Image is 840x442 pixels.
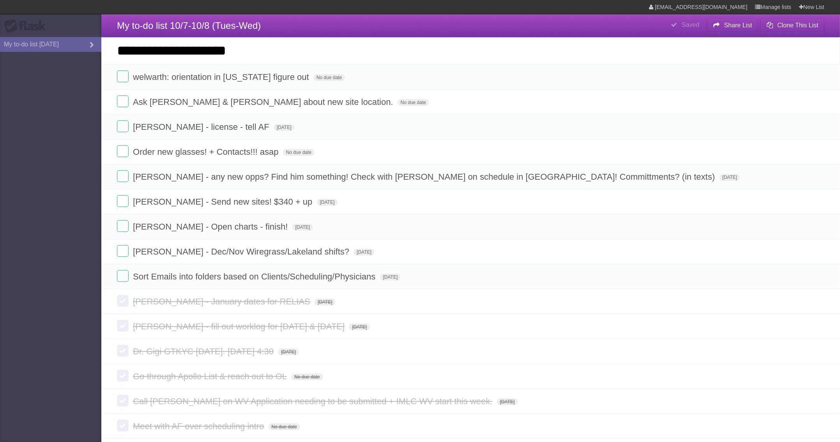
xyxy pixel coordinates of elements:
[760,18,824,32] button: Clone This List
[133,222,290,232] span: [PERSON_NAME] - Open charts - finish!
[117,320,129,332] label: Done
[133,122,271,132] span: [PERSON_NAME] - license - tell AF
[133,371,289,381] span: Go through Apollo List & reach out to OL
[117,270,129,282] label: Done
[682,21,699,28] b: Saved
[274,124,295,131] span: [DATE]
[117,345,129,357] label: Done
[117,71,129,82] label: Done
[497,398,518,405] span: [DATE]
[380,274,401,281] span: [DATE]
[133,272,377,281] span: Sort Emails into folders based on Clients/Scheduling/Physicians
[117,120,129,132] label: Done
[133,322,347,331] span: [PERSON_NAME] - fill out worklog for [DATE] & [DATE]
[720,174,741,181] span: [DATE]
[278,348,299,355] span: [DATE]
[117,420,129,431] label: Done
[117,370,129,382] label: Done
[133,247,351,256] span: [PERSON_NAME] - Dec/Nov Wiregrass/Lakeland shifts?
[292,224,313,231] span: [DATE]
[133,347,276,356] span: Dr. Gigi GTKYC [DATE]. [DATE] 4:30
[398,99,429,106] span: No due date
[4,19,51,33] div: Flask
[133,172,717,182] span: [PERSON_NAME] - any new opps? Find him something! Check with [PERSON_NAME] on schedule in [GEOGRA...
[133,147,281,157] span: Order new glasses! + Contacts!!! asap
[133,421,266,431] span: Meet with AF over scheduling intro
[283,149,315,156] span: No due date
[117,245,129,257] label: Done
[117,220,129,232] label: Done
[117,170,129,182] label: Done
[291,373,323,380] span: No due date
[724,22,752,28] b: Share List
[707,18,759,32] button: Share List
[133,396,495,406] span: Call [PERSON_NAME] on WV Application needing to be submitted + IMLC WV start this week.
[117,20,261,31] span: My to-do list 10/7-10/8 (Tues-Wed)
[117,195,129,207] label: Done
[133,197,314,207] span: [PERSON_NAME] - Send new sites! $340 + up
[349,324,370,331] span: [DATE]
[133,97,395,107] span: Ask [PERSON_NAME] & [PERSON_NAME] about new site location.
[117,295,129,307] label: Done
[117,395,129,407] label: Done
[133,297,312,306] span: [PERSON_NAME] - January dates for RELIAS
[317,199,338,206] span: [DATE]
[313,74,345,81] span: No due date
[133,72,311,82] span: welwarth: orientation in [US_STATE] figure out
[354,249,375,256] span: [DATE]
[117,145,129,157] label: Done
[117,95,129,107] label: Done
[315,299,336,306] span: [DATE]
[269,423,300,430] span: No due date
[777,22,819,28] b: Clone This List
